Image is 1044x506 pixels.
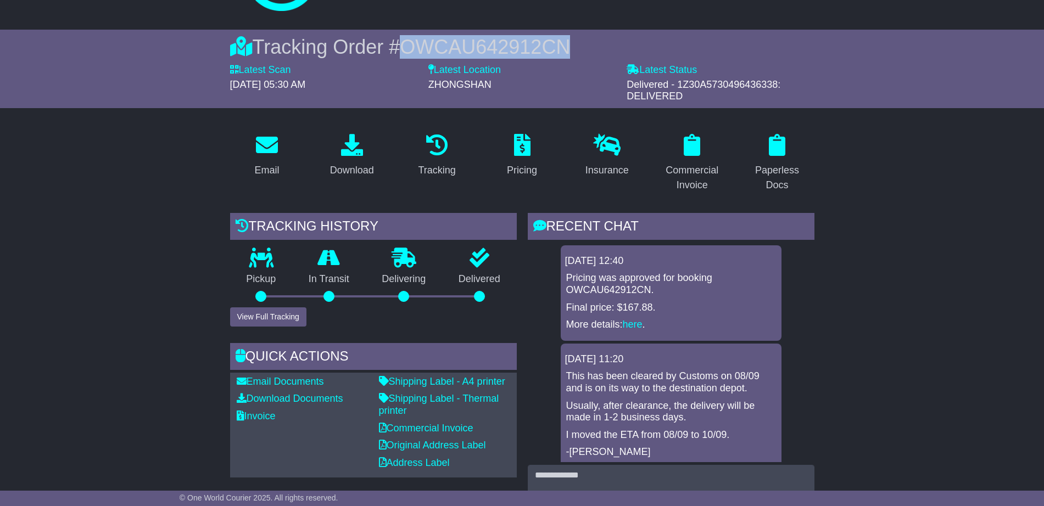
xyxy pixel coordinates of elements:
[254,163,279,178] div: Email
[237,411,276,421] a: Invoice
[237,393,343,404] a: Download Documents
[379,457,450,468] a: Address Label
[662,163,722,193] div: Commercial Invoice
[330,163,374,178] div: Download
[655,130,729,196] a: Commercial Invoice
[740,130,814,196] a: Paperless Docs
[428,64,501,76] label: Latest Location
[428,79,492,90] span: ZHONGSHAN
[379,376,505,387] a: Shipping Label - A4 printer
[292,273,366,285] p: In Transit
[566,400,776,424] p: Usually, after clearance, the delivery will be made in 1-2 business days.
[230,213,517,243] div: Tracking history
[500,130,544,182] a: Pricing
[230,343,517,373] div: Quick Actions
[366,273,443,285] p: Delivering
[442,273,517,285] p: Delivered
[379,440,486,451] a: Original Address Label
[585,163,629,178] div: Insurance
[566,429,776,441] p: I moved the ETA from 08/09 to 10/09.
[566,319,776,331] p: More details: .
[418,163,455,178] div: Tracking
[747,163,807,193] div: Paperless Docs
[411,130,462,182] a: Tracking
[578,130,636,182] a: Insurance
[623,319,643,330] a: here
[247,130,286,182] a: Email
[566,446,776,458] p: -[PERSON_NAME]
[230,35,814,59] div: Tracking Order #
[237,376,324,387] a: Email Documents
[379,393,499,416] a: Shipping Label - Thermal printer
[566,272,776,296] p: Pricing was approved for booking OWCAU642912CN.
[230,79,306,90] span: [DATE] 05:30 AM
[627,79,780,102] span: Delivered - 1Z30A5730496436338: DELIVERED
[565,255,777,267] div: [DATE] 12:40
[627,64,697,76] label: Latest Status
[400,36,570,58] span: OWCAU642912CN
[379,423,473,434] a: Commercial Invoice
[230,273,293,285] p: Pickup
[230,64,291,76] label: Latest Scan
[565,353,777,366] div: [DATE] 11:20
[230,307,306,327] button: View Full Tracking
[566,370,776,394] p: This has been cleared by Customs on 08/09 and is on its way to the destination depot.
[528,213,814,243] div: RECENT CHAT
[180,493,338,502] span: © One World Courier 2025. All rights reserved.
[323,130,381,182] a: Download
[507,163,537,178] div: Pricing
[566,302,776,314] p: Final price: $167.88.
